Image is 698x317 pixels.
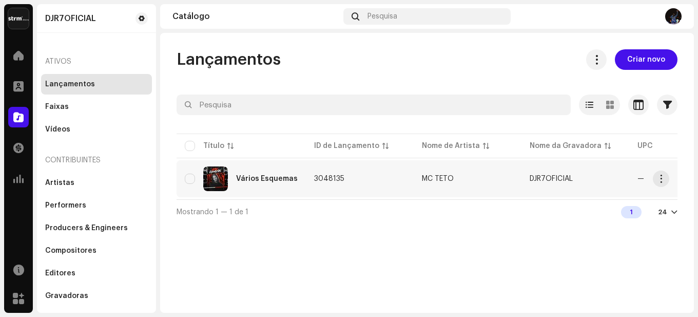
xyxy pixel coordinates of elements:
div: Gravadoras [45,292,88,300]
re-m-nav-item: Faixas [41,97,152,117]
re-a-nav-header: Ativos [41,49,152,74]
re-m-nav-item: Lançamentos [41,74,152,95]
span: Mostrando 1 — 1 de 1 [177,209,248,216]
button: Criar novo [615,49,677,70]
div: Producers & Engineers [45,224,128,232]
re-m-nav-item: Compositores [41,240,152,261]
re-m-nav-item: Gravadoras [41,286,152,306]
div: Título [203,141,224,151]
re-m-nav-item: Editores [41,263,152,284]
div: Compositores [45,247,96,255]
span: 3048135 [314,175,344,182]
span: Lançamentos [177,49,281,70]
span: Pesquisa [367,12,397,21]
re-m-nav-item: Performers [41,195,152,216]
div: 24 [658,208,667,216]
div: Editores [45,269,75,277]
div: 1 [621,206,642,218]
div: Vários Esquemas [236,175,298,182]
re-m-nav-item: Vídeos [41,119,152,140]
div: MC TETO [422,175,454,182]
div: Vídeos [45,125,70,134]
re-m-nav-item: Artistas [41,173,152,193]
div: ID de Lançamento [314,141,379,151]
div: DJR7OFICIAL [45,14,96,23]
div: Nome da Gravadora [530,141,602,151]
div: Lançamentos [45,80,95,88]
re-a-nav-header: Contribuintes [41,148,152,173]
img: 408b884b-546b-4518-8448-1008f9c76b02 [8,8,29,29]
div: Artistas [45,179,74,187]
span: DJR7OFICIAL [530,175,573,182]
div: Catálogo [172,12,339,21]
div: Faixas [45,103,69,111]
div: Performers [45,201,86,210]
img: da0948fb-756d-43d0-9394-e748c1c19e9a [203,166,228,191]
span: — [637,175,644,182]
div: Nome de Artista [422,141,480,151]
span: Criar novo [627,49,665,70]
re-m-nav-item: Producers & Engineers [41,218,152,238]
input: Pesquisa [177,95,571,115]
img: 77de7440-b15a-43b0-a922-39d4cec53bfc [665,8,682,25]
span: MC TETO [422,175,513,182]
